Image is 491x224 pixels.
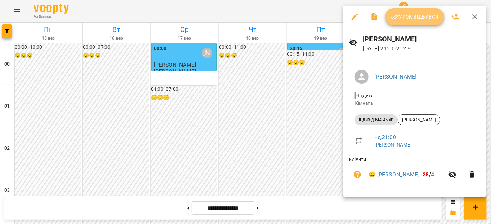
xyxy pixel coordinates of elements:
span: - Індив [355,92,374,99]
p: [DATE] 21:00 - 21:45 [363,45,480,53]
button: Урок відбувся [385,8,444,25]
button: Візит ще не сплачено. Додати оплату? [349,166,366,183]
span: [PERSON_NAME] [398,117,440,123]
p: Кімната [355,100,475,107]
ul: Клієнти [349,156,480,189]
span: 28 [423,171,429,178]
a: 😀 [PERSON_NAME] [369,170,420,179]
h6: [PERSON_NAME] [363,34,480,45]
a: [PERSON_NAME] [374,142,412,148]
span: Урок відбувся [391,13,439,21]
span: 4 [431,171,434,178]
a: нд , 21:00 [374,134,396,141]
span: індивід МА 45 хв [355,117,398,123]
b: / [423,171,434,178]
a: [PERSON_NAME] [374,73,417,80]
div: [PERSON_NAME] [398,114,440,125]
